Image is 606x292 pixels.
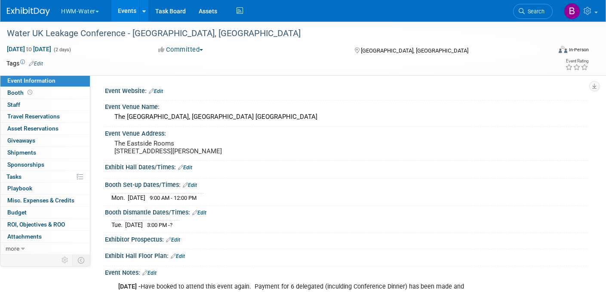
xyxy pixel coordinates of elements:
[7,185,32,192] span: Playbook
[7,77,55,84] span: Event Information
[0,135,90,146] a: Giveaways
[111,221,125,230] td: Tue.
[7,137,35,144] span: Giveaways
[170,222,172,228] span: ?
[7,125,58,132] span: Asset Reservations
[6,59,43,68] td: Tags
[128,193,145,202] td: [DATE]
[7,233,42,240] span: Attachments
[525,8,544,15] span: Search
[565,59,588,63] div: Event Rating
[6,245,19,252] span: more
[111,193,128,202] td: Mon.
[105,206,589,217] div: Booth Dismantle Dates/Times:
[53,47,71,53] span: (2 days)
[6,45,52,53] span: [DATE] [DATE]
[7,7,50,16] img: ExhibitDay
[155,45,206,54] button: Committed
[569,47,589,53] div: In-Person
[502,45,589,58] div: Event Format
[150,195,197,201] span: 9:00 AM - 12:00 PM
[125,221,143,230] td: [DATE]
[171,253,185,259] a: Edit
[105,84,589,96] div: Event Website:
[58,255,73,266] td: Personalize Event Tab Strip
[7,149,36,156] span: Shipments
[7,197,74,204] span: Misc. Expenses & Credits
[7,113,60,120] span: Travel Reservations
[105,161,589,172] div: Exhibit Hall Dates/Times:
[26,89,34,96] span: Booth not reserved yet
[183,182,197,188] a: Edit
[0,111,90,122] a: Travel Reservations
[0,219,90,230] a: ROI, Objectives & ROO
[73,255,90,266] td: Toggle Event Tabs
[105,233,589,244] div: Exhibitor Prospectus:
[105,178,589,189] div: Booth Set-up Dates/Times:
[142,270,157,276] a: Edit
[147,222,172,228] span: 3:00 PM -
[105,100,589,111] div: Event Venue Name:
[166,237,180,243] a: Edit
[0,171,90,183] a: Tasks
[0,231,90,242] a: Attachments
[111,110,582,124] div: The [GEOGRAPHIC_DATA], [GEOGRAPHIC_DATA] [GEOGRAPHIC_DATA]
[361,47,468,54] span: [GEOGRAPHIC_DATA], [GEOGRAPHIC_DATA]
[149,88,163,94] a: Edit
[4,26,539,41] div: Water UK Leakage Conference - [GEOGRAPHIC_DATA], [GEOGRAPHIC_DATA]
[0,183,90,194] a: Playbook
[7,209,27,216] span: Budget
[559,46,567,53] img: Format-Inperson.png
[0,75,90,87] a: Event Information
[513,4,553,19] a: Search
[7,101,20,108] span: Staff
[0,207,90,218] a: Budget
[25,46,33,53] span: to
[105,249,589,261] div: Exhibit Hall Floor Plan:
[0,195,90,206] a: Misc. Expenses & Credits
[29,61,43,67] a: Edit
[7,221,65,228] span: ROI, Objectives & ROO
[105,266,589,277] div: Event Notes:
[564,3,580,19] img: Barb DeWyer
[0,99,90,111] a: Staff
[192,210,206,216] a: Edit
[0,243,90,255] a: more
[118,283,141,290] b: [DATE] -
[178,165,192,171] a: Edit
[0,159,90,171] a: Sponsorships
[114,140,297,155] pre: The Eastside Rooms [STREET_ADDRESS][PERSON_NAME]
[105,127,589,138] div: Event Venue Address:
[7,161,44,168] span: Sponsorships
[7,89,34,96] span: Booth
[0,87,90,99] a: Booth
[0,147,90,158] a: Shipments
[6,173,22,180] span: Tasks
[0,123,90,134] a: Asset Reservations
